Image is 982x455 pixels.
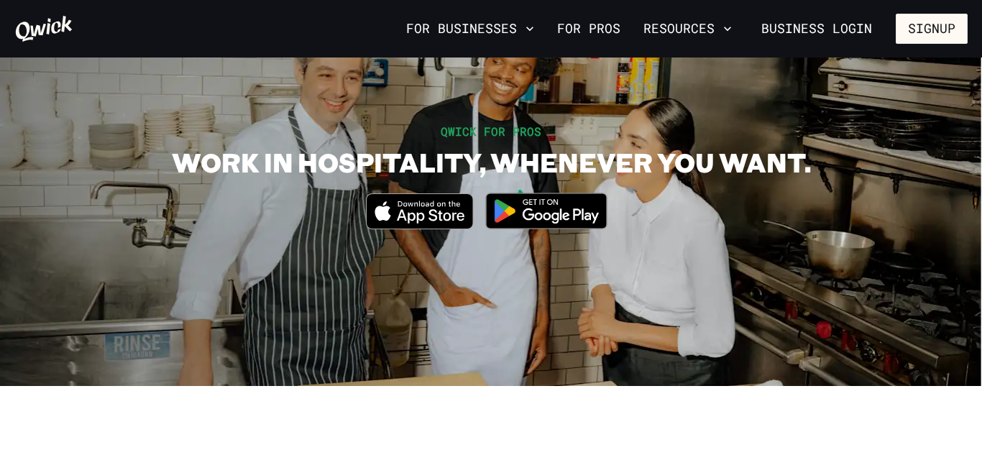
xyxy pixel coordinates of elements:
[477,184,616,238] img: Get it on Google Play
[896,14,968,44] button: Signup
[441,124,541,139] span: QWICK FOR PROS
[172,146,811,178] h1: WORK IN HOSPITALITY, WHENEVER YOU WANT.
[638,17,738,41] button: Resources
[749,14,884,44] a: Business Login
[551,17,626,41] a: For Pros
[366,217,474,232] a: Download on the App Store
[400,17,540,41] button: For Businesses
